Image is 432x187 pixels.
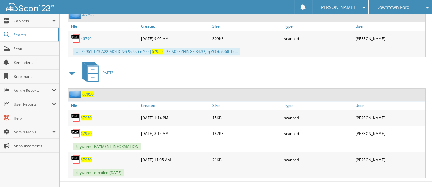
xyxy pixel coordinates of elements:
[81,131,92,136] a: 67950
[73,169,124,176] span: Keywords: emailed [DATE]
[400,157,432,187] iframe: Chat Widget
[354,127,425,140] div: [PERSON_NAME]
[14,18,52,24] span: Cabinets
[354,111,425,124] div: [PERSON_NAME]
[211,32,282,45] div: 309KB
[283,127,354,140] div: scanned
[14,60,56,65] span: Reminders
[283,22,354,31] a: Type
[14,32,55,38] span: Search
[211,22,282,31] a: Size
[73,143,141,150] span: Keywords: PAYMENT INFORMATION
[14,102,52,107] span: User Reports
[82,91,94,97] a: 67950
[14,129,52,135] span: Admin Menu
[71,129,81,138] img: PDF.png
[71,155,81,164] img: PDF.png
[14,88,52,93] span: Admin Reports
[81,36,92,41] a: 46796
[139,32,211,45] div: [DATE] 9:05 AM
[283,111,354,124] div: scanned
[102,70,114,75] span: PARTS
[81,115,92,120] a: 67950
[69,90,82,98] img: folder2.png
[319,5,355,9] span: [PERSON_NAME]
[283,153,354,166] div: scanned
[14,143,56,149] span: Announcements
[152,49,163,54] span: 67950
[283,32,354,45] div: scanned
[79,60,114,85] a: PARTS
[81,157,92,162] a: 67950
[139,111,211,124] div: [DATE] 1:14 PM
[73,48,240,55] div: ... |72961-TZ3-A22 MOLDING 96.92) q Y 0 | -T2F-A02ZZHINGE 34.32] q YO \67960-TZ...
[71,113,81,122] img: PDF.png
[139,153,211,166] div: [DATE] 11:05 AM
[139,101,211,110] a: Created
[211,127,282,140] div: 182KB
[6,3,54,11] img: scan123-logo-white.svg
[283,101,354,110] a: Type
[71,34,81,43] img: PDF.png
[211,101,282,110] a: Size
[68,22,139,31] a: File
[139,22,211,31] a: Created
[14,115,56,121] span: Help
[376,5,410,9] span: Downtown Ford
[14,74,56,79] span: Bookmarks
[354,101,425,110] a: User
[354,22,425,31] a: User
[354,32,425,45] div: [PERSON_NAME]
[211,111,282,124] div: 15KB
[139,127,211,140] div: [DATE] 8:14 AM
[354,153,425,166] div: [PERSON_NAME]
[211,153,282,166] div: 21KB
[14,46,56,51] span: Scan
[82,12,94,18] a: 46796
[68,101,139,110] a: File
[69,11,82,19] img: folder2.png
